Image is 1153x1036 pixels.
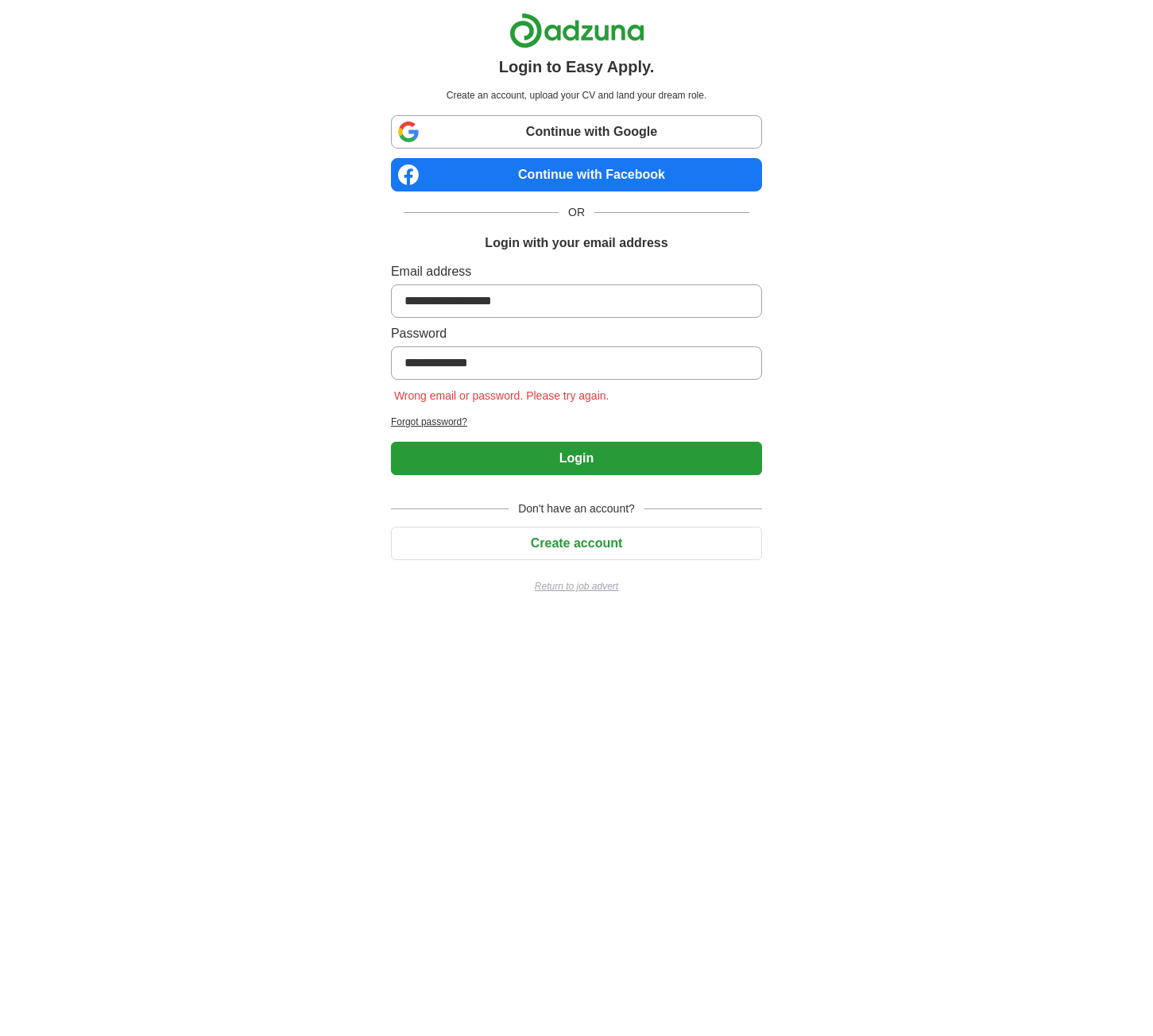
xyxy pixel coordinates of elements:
[391,442,762,475] button: Login
[391,536,762,550] a: Create account
[391,324,762,343] label: Password
[509,13,644,48] img: Adzuna logo
[499,55,655,79] h1: Login to Easy Apply.
[509,501,644,517] span: Don't have an account?
[391,262,762,281] label: Email address
[391,527,762,560] button: Create account
[485,234,667,253] h1: Login with your email address
[391,579,762,593] a: Return to job advert
[391,389,613,402] span: Wrong email or password. Please try again.
[391,158,762,191] a: Continue with Facebook
[391,115,762,149] a: Continue with Google
[391,415,762,429] a: Forgot password?
[559,204,594,221] span: OR
[394,88,759,102] p: Create an account, upload your CV and land your dream role.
